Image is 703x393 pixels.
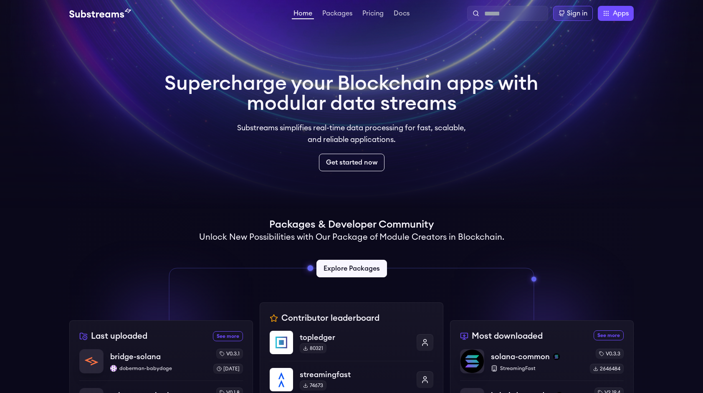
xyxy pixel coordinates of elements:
a: Docs [392,10,411,18]
img: topledger [270,331,293,354]
h1: Packages & Developer Community [269,218,434,231]
p: streamingfast [300,369,410,380]
div: v0.3.1 [216,349,243,359]
div: v0.3.3 [596,349,624,359]
img: solana-common [460,350,484,373]
a: See more recently uploaded packages [213,331,243,341]
p: Substreams simplifies real-time data processing for fast, scalable, and reliable applications. [231,122,472,145]
div: [DATE] [213,364,243,374]
a: Get started now [319,154,384,171]
h1: Supercharge your Blockchain apps with modular data streams [164,74,539,114]
p: bridge-solana [110,351,161,363]
div: 2646484 [590,364,624,374]
img: doberman-babydoge [110,365,117,372]
span: Apps [613,8,629,18]
img: streamingfast [270,368,293,391]
a: bridge-solanabridge-solanadoberman-babydogedoberman-babydogev0.3.1[DATE] [79,349,243,380]
a: Explore Packages [316,260,387,277]
p: solana-common [491,351,550,363]
p: StreamingFast [491,365,583,372]
p: topledger [300,332,410,343]
img: Substream's logo [69,8,131,18]
img: bridge-solana [80,350,103,373]
a: Pricing [361,10,385,18]
div: Sign in [567,8,587,18]
a: Sign in [553,6,593,21]
a: Packages [321,10,354,18]
div: 80321 [300,343,326,353]
a: topledgertopledger80321 [270,331,433,361]
a: See more most downloaded packages [594,330,624,340]
p: doberman-babydoge [110,365,207,372]
a: Home [292,10,314,19]
img: solana [553,353,560,360]
a: solana-commonsolana-commonsolanaStreamingFastv0.3.32646484 [460,349,624,380]
div: 74673 [300,380,326,390]
h2: Unlock New Possibilities with Our Package of Module Creators in Blockchain. [199,231,504,243]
